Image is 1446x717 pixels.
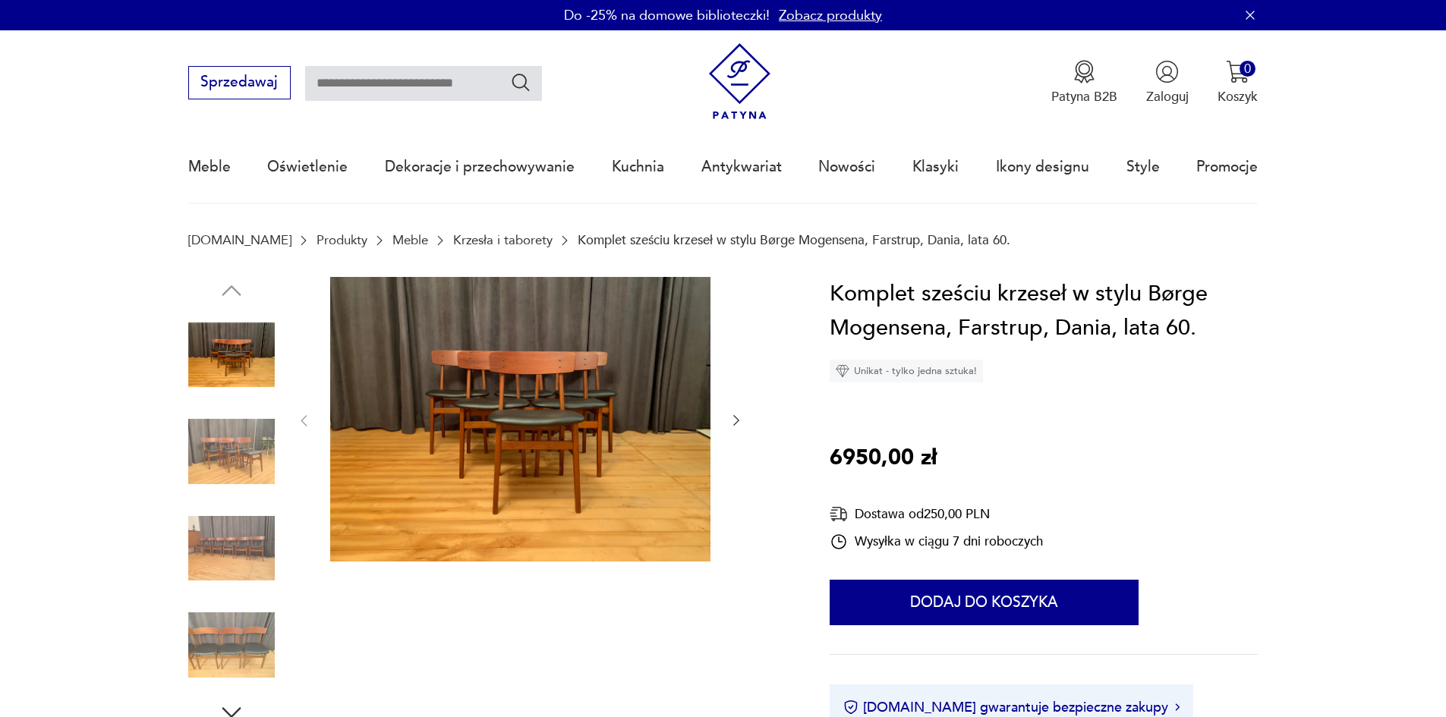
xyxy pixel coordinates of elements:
a: Sprzedawaj [188,77,291,90]
img: Ikona dostawy [830,505,848,524]
a: Dekoracje i przechowywanie [385,132,575,202]
button: Dodaj do koszyka [830,580,1139,625]
p: Zaloguj [1146,88,1189,105]
img: Zdjęcie produktu Komplet sześciu krzeseł w stylu Børge Mogensena, Farstrup, Dania, lata 60. [330,277,710,562]
a: Krzesła i taborety [453,233,553,247]
img: Zdjęcie produktu Komplet sześciu krzeseł w stylu Børge Mogensena, Farstrup, Dania, lata 60. [188,505,275,592]
p: Patyna B2B [1051,88,1117,105]
img: Ikona strzałki w prawo [1175,703,1180,711]
img: Patyna - sklep z meblami i dekoracjami vintage [701,43,778,120]
p: Komplet sześciu krzeseł w stylu Børge Mogensena, Farstrup, Dania, lata 60. [578,233,1010,247]
p: Koszyk [1218,88,1258,105]
a: Nowości [818,132,875,202]
img: Ikona medalu [1073,60,1096,83]
div: Wysyłka w ciągu 7 dni roboczych [830,533,1043,551]
button: Szukaj [510,71,532,93]
a: Produkty [317,233,367,247]
img: Ikonka użytkownika [1155,60,1179,83]
a: Promocje [1196,132,1258,202]
div: 0 [1240,61,1255,77]
p: Do -25% na domowe biblioteczki! [564,6,770,25]
img: Ikona certyfikatu [843,700,858,715]
a: Zobacz produkty [779,6,882,25]
img: Zdjęcie produktu Komplet sześciu krzeseł w stylu Børge Mogensena, Farstrup, Dania, lata 60. [188,602,275,688]
div: Unikat - tylko jedna sztuka! [830,360,983,382]
img: Zdjęcie produktu Komplet sześciu krzeseł w stylu Børge Mogensena, Farstrup, Dania, lata 60. [188,312,275,398]
button: [DOMAIN_NAME] gwarantuje bezpieczne zakupy [843,698,1180,717]
a: Ikony designu [996,132,1089,202]
button: Patyna B2B [1051,60,1117,105]
a: Ikona medaluPatyna B2B [1051,60,1117,105]
p: 6950,00 zł [830,441,937,476]
a: Meble [188,132,231,202]
img: Ikona diamentu [836,364,849,378]
a: Oświetlenie [267,132,348,202]
img: Zdjęcie produktu Komplet sześciu krzeseł w stylu Børge Mogensena, Farstrup, Dania, lata 60. [188,408,275,495]
button: Zaloguj [1146,60,1189,105]
button: 0Koszyk [1218,60,1258,105]
div: Dostawa od 250,00 PLN [830,505,1043,524]
a: Klasyki [912,132,959,202]
a: [DOMAIN_NAME] [188,233,291,247]
a: Antykwariat [701,132,782,202]
a: Style [1126,132,1160,202]
a: Kuchnia [612,132,664,202]
img: Ikona koszyka [1226,60,1249,83]
a: Meble [392,233,428,247]
button: Sprzedawaj [188,66,291,99]
h1: Komplet sześciu krzeseł w stylu Børge Mogensena, Farstrup, Dania, lata 60. [830,277,1258,346]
